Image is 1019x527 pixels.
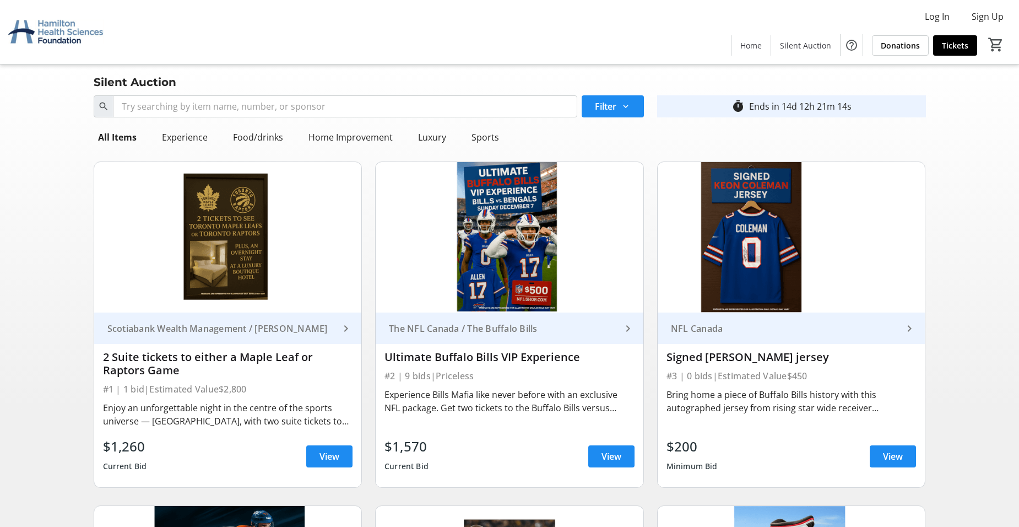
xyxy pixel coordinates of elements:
[103,456,147,476] div: Current Bid
[771,35,840,56] a: Silent Auction
[666,323,903,334] div: NFL Canada
[588,445,635,467] a: View
[376,162,643,313] img: Ultimate Buffalo Bills VIP Experience
[780,40,831,51] span: Silent Auction
[658,313,925,344] a: NFL Canada
[414,126,451,148] div: Luxury
[384,437,429,456] div: $1,570
[158,126,212,148] div: Experience
[87,73,183,91] div: Silent Auction
[595,100,616,113] span: Filter
[621,322,635,335] mat-icon: keyboard_arrow_right
[304,126,397,148] div: Home Improvement
[916,8,958,25] button: Log In
[384,388,635,415] div: Experience Bills Mafia like never before with an exclusive NFL package. Get two tickets to the Bu...
[376,313,643,344] a: The NFL Canada / The Buffalo Bills
[666,437,718,456] div: $200
[103,437,147,456] div: $1,260
[986,35,1006,55] button: Cart
[384,351,635,364] div: Ultimate Buffalo Bills VIP Experience
[883,450,903,463] span: View
[306,445,353,467] a: View
[229,126,288,148] div: Food/drinks
[94,313,362,344] a: Scotiabank Wealth Management / [PERSON_NAME]
[113,95,577,117] input: Try searching by item name, number, or sponsor
[841,34,863,56] button: Help
[7,4,105,60] img: Hamilton Health Sciences Foundation's Logo
[870,445,916,467] a: View
[384,323,621,334] div: The NFL Canada / The Buffalo Bills
[942,40,968,51] span: Tickets
[467,126,503,148] div: Sports
[94,126,141,148] div: All Items
[384,368,635,384] div: #2 | 9 bids | Priceless
[933,35,977,56] a: Tickets
[881,40,920,51] span: Donations
[749,100,852,113] div: Ends in 14d 12h 21m 14s
[103,401,353,428] div: Enjoy an unforgettable night in the centre of the sports universe — [GEOGRAPHIC_DATA], with two s...
[103,351,353,377] div: 2 Suite tickets to either a Maple Leaf or Raptors Game
[94,162,362,313] img: 2 Suite tickets to either a Maple Leaf or Raptors Game
[103,381,353,397] div: #1 | 1 bid | Estimated Value $2,800
[731,35,771,56] a: Home
[666,351,917,364] div: Signed [PERSON_NAME] jersey
[972,10,1004,23] span: Sign Up
[658,162,925,313] img: Signed Keon Coleman jersey
[339,322,353,335] mat-icon: keyboard_arrow_right
[666,388,917,415] div: Bring home a piece of Buffalo Bills history with this autographed jersey from rising star wide re...
[740,40,762,51] span: Home
[666,368,917,384] div: #3 | 0 bids | Estimated Value $450
[582,95,644,117] button: Filter
[601,450,621,463] span: View
[384,456,429,476] div: Current Bid
[319,450,339,463] span: View
[872,35,929,56] a: Donations
[925,10,950,23] span: Log In
[903,322,916,335] mat-icon: keyboard_arrow_right
[963,8,1012,25] button: Sign Up
[731,100,745,113] mat-icon: timer_outline
[666,456,718,476] div: Minimum Bid
[103,323,340,334] div: Scotiabank Wealth Management / [PERSON_NAME]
